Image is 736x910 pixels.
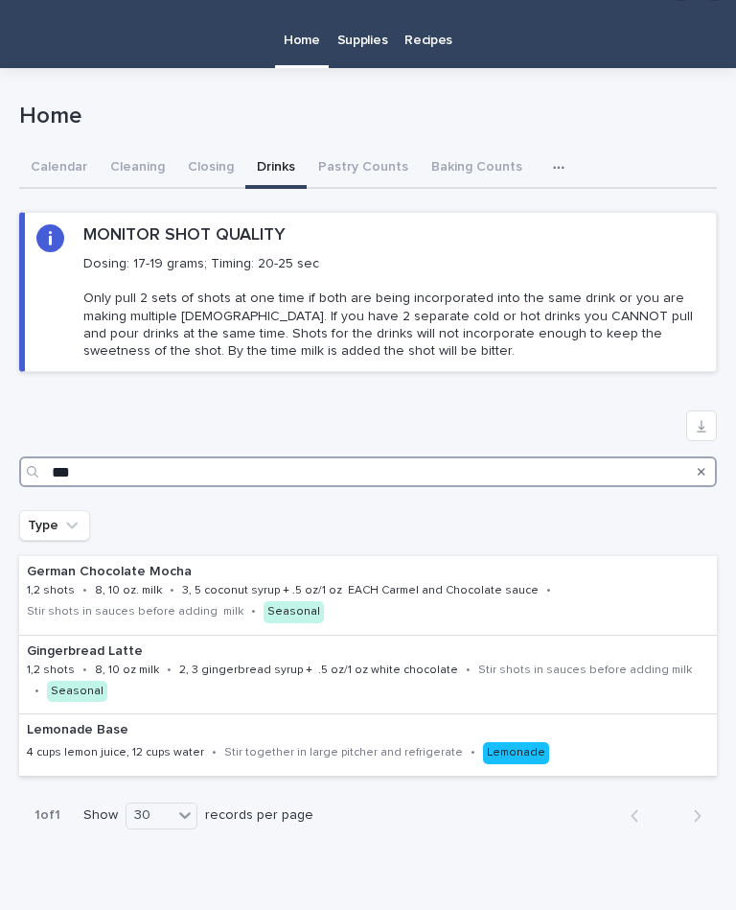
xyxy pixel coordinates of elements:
[666,807,717,825] button: Next
[83,255,704,360] p: Dosing: 17-19 grams; Timing: 20-25 sec Only pull 2 sets of shots at one time if both are being in...
[95,664,159,677] p: 8, 10 oz milk
[83,807,118,824] p: Show
[251,605,256,618] p: •
[615,807,666,825] button: Back
[167,664,172,677] p: •
[478,664,692,677] p: Stir shots in sauces before adding milk
[19,103,709,130] p: Home
[275,9,329,65] a: Home
[27,664,75,677] p: 1,2 shots
[47,681,107,702] div: Seasonal
[34,685,39,698] p: •
[95,584,162,597] p: 8, 10 oz. milk
[420,149,534,189] button: Baking Counts
[546,584,551,597] p: •
[396,9,461,68] a: Recipes
[27,605,243,618] p: Stir shots in sauces before adding milk
[27,746,204,759] p: 4 cups lemon juice, 12 cups water
[170,584,174,597] p: •
[245,149,307,189] button: Drinks
[329,9,397,68] a: Supplies
[19,149,99,189] button: Calendar
[19,636,717,715] a: Gingerbread Latte1,2 shots•8, 10 oz milk•2, 3 gingerbread syrup + .5 oz/1 oz white chocolate•Stir...
[27,643,709,660] p: Gingerbread Latte
[182,584,539,597] p: 3, 5 coconut syrup + .5 oz/1 oz EACH Carmel and Chocolate sauce
[82,664,87,677] p: •
[471,746,475,759] p: •
[337,9,388,49] p: Supplies
[27,564,709,580] p: German Chocolate Mocha
[19,714,717,776] a: Lemonade Base4 cups lemon juice, 12 cups water•Stir together in large pitcher and refrigerate•Lem...
[212,746,217,759] p: •
[82,584,87,597] p: •
[466,664,471,677] p: •
[19,456,717,487] input: Search
[126,805,172,827] div: 30
[179,664,458,677] p: 2, 3 gingerbread syrup + .5 oz/1 oz white chocolate
[176,149,245,189] button: Closing
[205,807,313,824] p: records per page
[83,224,286,247] h2: MONITOR SHOT QUALITY
[19,556,717,636] a: German Chocolate Mocha1,2 shots•8, 10 oz. milk•3, 5 coconut syrup + .5 oz/1 oz EACH Carmel and Ch...
[483,742,549,763] div: Lemonade
[19,792,76,839] p: 1 of 1
[99,149,176,189] button: Cleaning
[264,601,324,622] div: Seasonal
[27,584,75,597] p: 1,2 shots
[19,510,90,541] button: Type
[224,746,463,759] p: Stir together in large pitcher and refrigerate
[27,722,651,738] p: Lemonade Base
[404,9,452,49] p: Recipes
[284,9,320,49] p: Home
[307,149,420,189] button: Pastry Counts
